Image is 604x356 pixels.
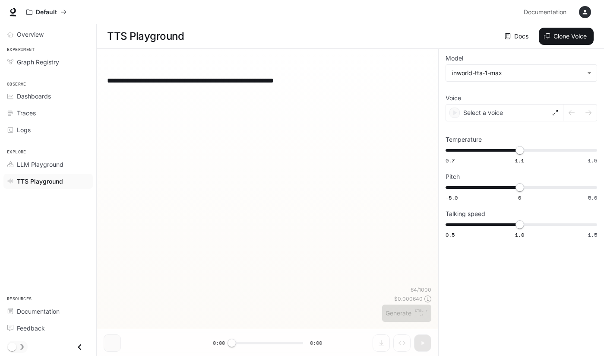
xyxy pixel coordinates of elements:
[3,89,93,104] a: Dashboards
[446,231,455,238] span: 0.5
[3,27,93,42] a: Overview
[588,231,597,238] span: 1.5
[17,307,60,316] span: Documentation
[107,28,184,45] h1: TTS Playground
[463,108,503,117] p: Select a voice
[446,157,455,164] span: 0.7
[17,108,36,118] span: Traces
[8,342,16,351] span: Dark mode toggle
[518,194,521,201] span: 0
[539,28,594,45] button: Clone Voice
[70,338,89,356] button: Close drawer
[515,231,524,238] span: 1.0
[17,57,59,67] span: Graph Registry
[17,30,44,39] span: Overview
[503,28,532,45] a: Docs
[36,9,57,16] p: Default
[524,7,566,18] span: Documentation
[446,65,597,81] div: inworld-tts-1-max
[588,194,597,201] span: 5.0
[17,92,51,101] span: Dashboards
[17,177,63,186] span: TTS Playground
[446,95,461,101] p: Voice
[17,160,63,169] span: LLM Playground
[394,295,423,302] p: $ 0.000640
[3,174,93,189] a: TTS Playground
[446,211,485,217] p: Talking speed
[3,157,93,172] a: LLM Playground
[446,174,460,180] p: Pitch
[515,157,524,164] span: 1.1
[17,125,31,134] span: Logs
[446,55,463,61] p: Model
[3,105,93,121] a: Traces
[446,137,482,143] p: Temperature
[411,286,431,293] p: 64 / 1000
[3,321,93,336] a: Feedback
[588,157,597,164] span: 1.5
[22,3,70,21] button: All workspaces
[520,3,573,21] a: Documentation
[446,194,458,201] span: -5.0
[17,324,45,333] span: Feedback
[3,54,93,70] a: Graph Registry
[3,122,93,137] a: Logs
[452,69,583,77] div: inworld-tts-1-max
[3,304,93,319] a: Documentation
